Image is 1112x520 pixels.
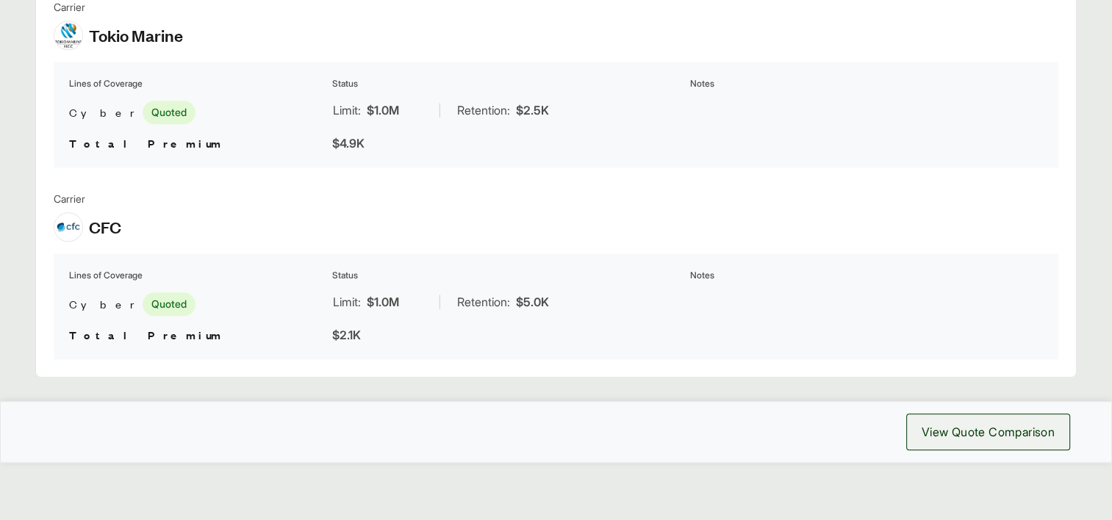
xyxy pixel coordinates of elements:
[54,21,82,49] img: Tokio Marine
[457,101,510,119] span: Retention:
[689,76,1044,91] th: Notes
[54,191,121,206] span: Carrier
[331,268,686,283] th: Status
[922,423,1055,441] span: View Quote Comparison
[143,101,196,124] span: Quoted
[333,101,361,119] span: Limit:
[457,293,510,311] span: Retention:
[69,327,223,342] span: Total Premium
[89,24,183,46] span: Tokio Marine
[367,293,399,311] span: $1.0M
[516,293,549,311] span: $5.0K
[516,101,549,119] span: $2.5K
[68,268,329,283] th: Lines of Coverage
[69,104,137,121] span: Cyber
[367,101,399,119] span: $1.0M
[438,295,442,309] span: |
[332,136,365,151] span: $4.9K
[68,76,329,91] th: Lines of Coverage
[438,103,442,118] span: |
[333,293,361,311] span: Limit:
[332,328,361,342] span: $2.1K
[54,213,82,241] img: CFC
[331,76,686,91] th: Status
[69,135,223,151] span: Total Premium
[689,268,1044,283] th: Notes
[143,292,196,316] span: Quoted
[69,295,137,313] span: Cyber
[89,216,121,238] span: CFC
[906,414,1070,450] button: View Quote Comparison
